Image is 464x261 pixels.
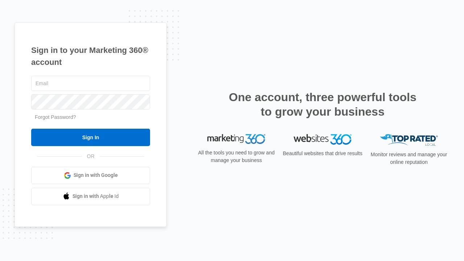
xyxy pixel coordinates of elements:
[282,150,363,157] p: Beautiful websites that drive results
[31,188,150,205] a: Sign in with Apple Id
[31,44,150,68] h1: Sign in to your Marketing 360® account
[74,171,118,179] span: Sign in with Google
[35,114,76,120] a: Forgot Password?
[380,134,438,146] img: Top Rated Local
[368,151,449,166] p: Monitor reviews and manage your online reputation
[82,153,100,160] span: OR
[196,149,277,164] p: All the tools you need to grow and manage your business
[294,134,352,145] img: Websites 360
[31,129,150,146] input: Sign In
[31,76,150,91] input: Email
[72,192,119,200] span: Sign in with Apple Id
[31,167,150,184] a: Sign in with Google
[227,90,419,119] h2: One account, three powerful tools to grow your business
[207,134,265,144] img: Marketing 360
